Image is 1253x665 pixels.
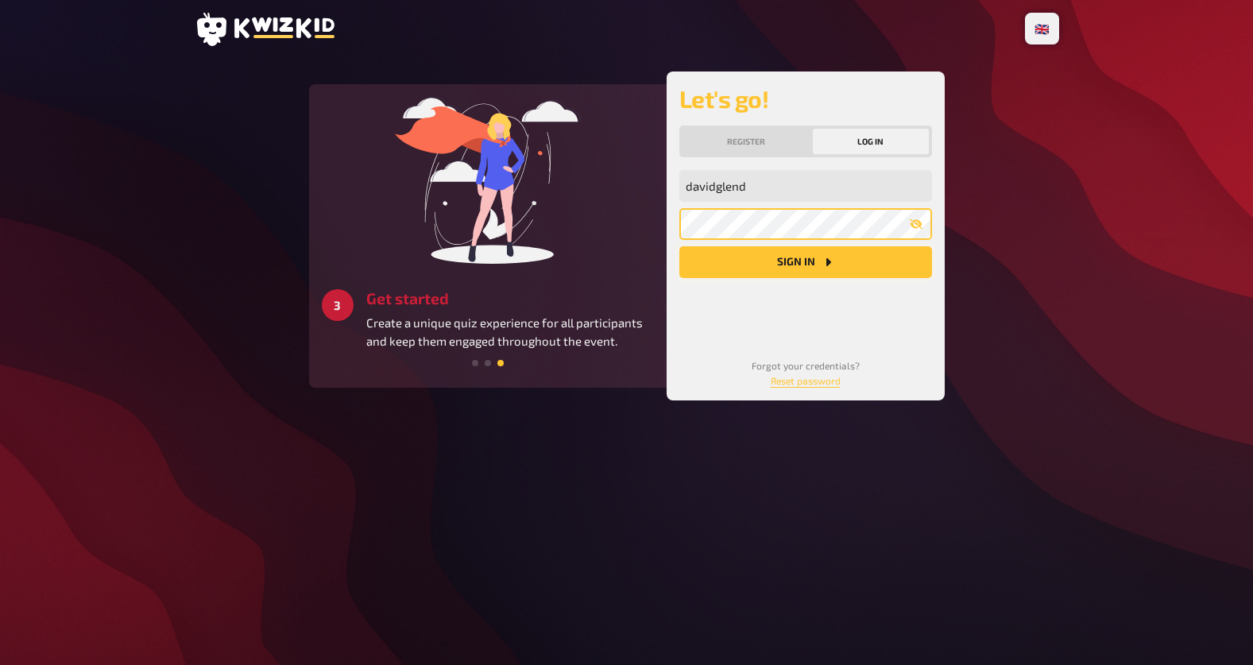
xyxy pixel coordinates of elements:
input: My email address [679,170,932,202]
img: start [369,97,607,264]
button: Sign in [679,246,932,278]
small: Forgot your credentials? [752,360,860,386]
h3: Get started [366,289,654,307]
p: Create a unique quiz experience for all participants and keep them engaged throughout the event. [366,314,654,350]
li: 🇬🇧 [1028,16,1056,41]
button: Register [683,129,810,154]
h2: Let's go! [679,84,932,113]
div: 3 [322,289,354,321]
button: Log in [813,129,929,154]
a: Reset password [771,375,841,386]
